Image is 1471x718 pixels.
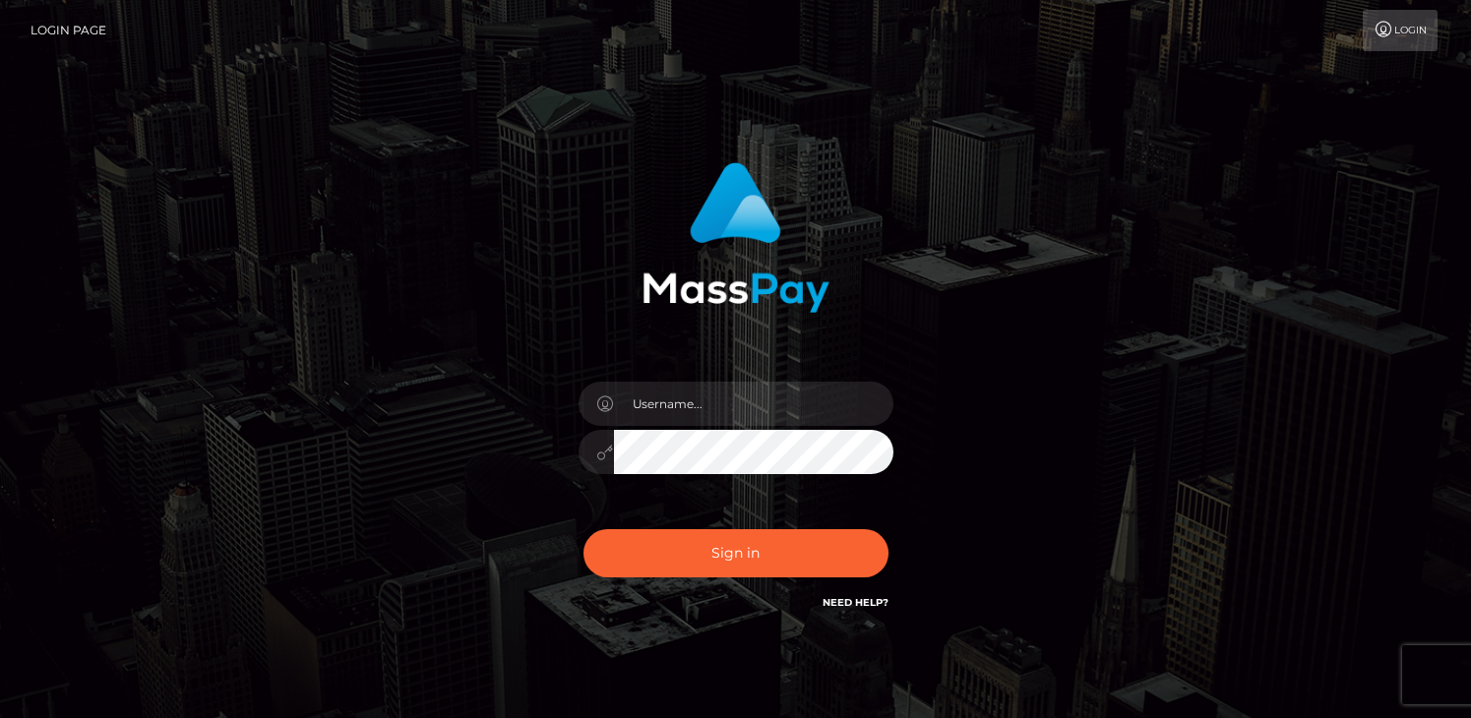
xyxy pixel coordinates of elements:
button: Sign in [583,529,889,577]
a: Login [1363,10,1438,51]
input: Username... [614,382,893,426]
a: Need Help? [823,596,889,609]
img: MassPay Login [643,162,829,313]
a: Login Page [31,10,106,51]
